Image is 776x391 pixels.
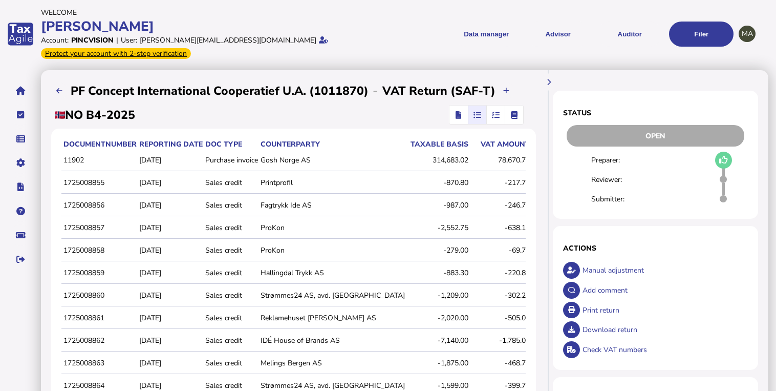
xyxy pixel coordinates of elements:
button: Hide [541,74,557,91]
div: -505.00 [471,313,530,323]
button: Home [10,80,31,101]
div: -2,020.00 [409,313,468,323]
td: Sales credit [203,217,258,239]
td: Strømmes24 AS, avd. [GEOGRAPHIC_DATA] [258,285,407,306]
button: Tasks [10,104,31,126]
h2: NO B4-2025 [55,107,135,123]
td: 1725008860 [61,285,137,306]
td: Sales credit [203,240,258,261]
td: 1725008855 [61,172,137,194]
div: Submitter: [591,194,640,204]
td: 1725008861 [61,307,137,329]
td: [DATE] [137,150,203,171]
div: Preparer: [591,155,640,165]
td: [DATE] [137,195,203,216]
th: Doc type [203,139,258,150]
mat-button-toggle: Reconcilliation view by tax code [486,106,505,124]
td: Sales credit [203,172,258,194]
h1: Status [563,108,748,118]
div: -399.75 [471,381,530,390]
th: documentNumber [61,139,137,150]
div: Taxable basis [409,139,468,149]
div: Pincvision [71,35,114,45]
div: [PERSON_NAME][EMAIL_ADDRESS][DOMAIN_NAME] [140,35,316,45]
button: Upload transactions [498,83,515,99]
td: Printprofil [258,172,407,194]
i: Email verified [319,36,328,44]
mat-button-toggle: Ledger [505,106,523,124]
h2: VAT Return (SAF-T) [382,83,495,99]
button: Make an adjustment to this return. [563,262,580,279]
div: -468.75 [471,358,530,368]
td: Reklamehuset [PERSON_NAME] AS [258,307,407,329]
div: -302.25 [471,291,530,300]
td: [DATE] [137,330,203,352]
div: Add comment [580,280,748,300]
div: Download return [580,320,748,340]
div: -1,209.00 [409,291,468,300]
div: - [369,83,382,99]
td: Melings Bergen AS [258,353,407,374]
button: Developer hub links [10,176,31,198]
button: Shows a dropdown of VAT Advisor options [526,22,590,47]
td: 1725008858 [61,240,137,261]
td: 1725008863 [61,353,137,374]
td: [DATE] [137,172,203,194]
div: Return status - Actions are restricted to nominated users [563,125,748,147]
td: Sales credit [203,307,258,329]
div: -69.75 [471,245,530,255]
button: Check VAT numbers on return. [563,341,580,358]
td: [DATE] [137,240,203,261]
button: Open printable view of return. [563,302,580,319]
h1: Actions [563,243,748,253]
td: 1725008859 [61,262,137,284]
td: [DATE] [137,217,203,239]
td: ProKon [258,217,407,239]
div: Check VAT numbers [580,340,748,360]
div: -246.75 [471,200,530,210]
div: -217.70 [471,178,530,188]
menu: navigate products [390,22,734,47]
button: Manage settings [10,152,31,174]
div: Welcome [41,8,385,17]
button: Shows a dropdown of Data manager options [454,22,519,47]
button: Raise a support ticket [10,224,31,246]
mat-button-toggle: Reconcilliation view by document [468,106,486,124]
div: | [116,35,118,45]
div: 78,670.70 [471,155,530,165]
td: ProKon [258,240,407,261]
div: -279.00 [409,245,468,255]
td: [DATE] [137,307,203,329]
th: Reporting date [137,139,203,150]
td: [DATE] [137,262,203,284]
div: -870.80 [409,178,468,188]
td: Gosh Norge AS [258,150,407,171]
button: Mark as draft [715,152,732,169]
button: Upload list [51,83,68,99]
div: -1,599.00 [409,381,468,390]
td: 1725008857 [61,217,137,239]
td: Fagtrykk Ide AS [258,195,407,216]
div: Profile settings [739,26,756,43]
button: Auditor [597,22,662,47]
div: -987.00 [409,200,468,210]
div: -1,785.00 [471,336,530,345]
div: -883.30 [409,268,468,278]
td: Sales credit [203,353,258,374]
div: Open [567,125,744,147]
div: [PERSON_NAME] [41,17,385,35]
td: [DATE] [137,285,203,306]
div: -2,552.75 [409,223,468,233]
div: -7,140.00 [409,336,468,345]
div: From Oct 1, 2025, 2-step verification will be required to login. Set it up now... [41,48,191,59]
td: Sales credit [203,195,258,216]
div: Print return [580,300,748,320]
button: Data manager [10,128,31,150]
button: Help pages [10,200,31,222]
div: User: [121,35,137,45]
div: Account: [41,35,69,45]
td: Sales credit [203,285,258,306]
div: Reviewer: [591,175,640,184]
div: 314,683.02 [409,155,468,165]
